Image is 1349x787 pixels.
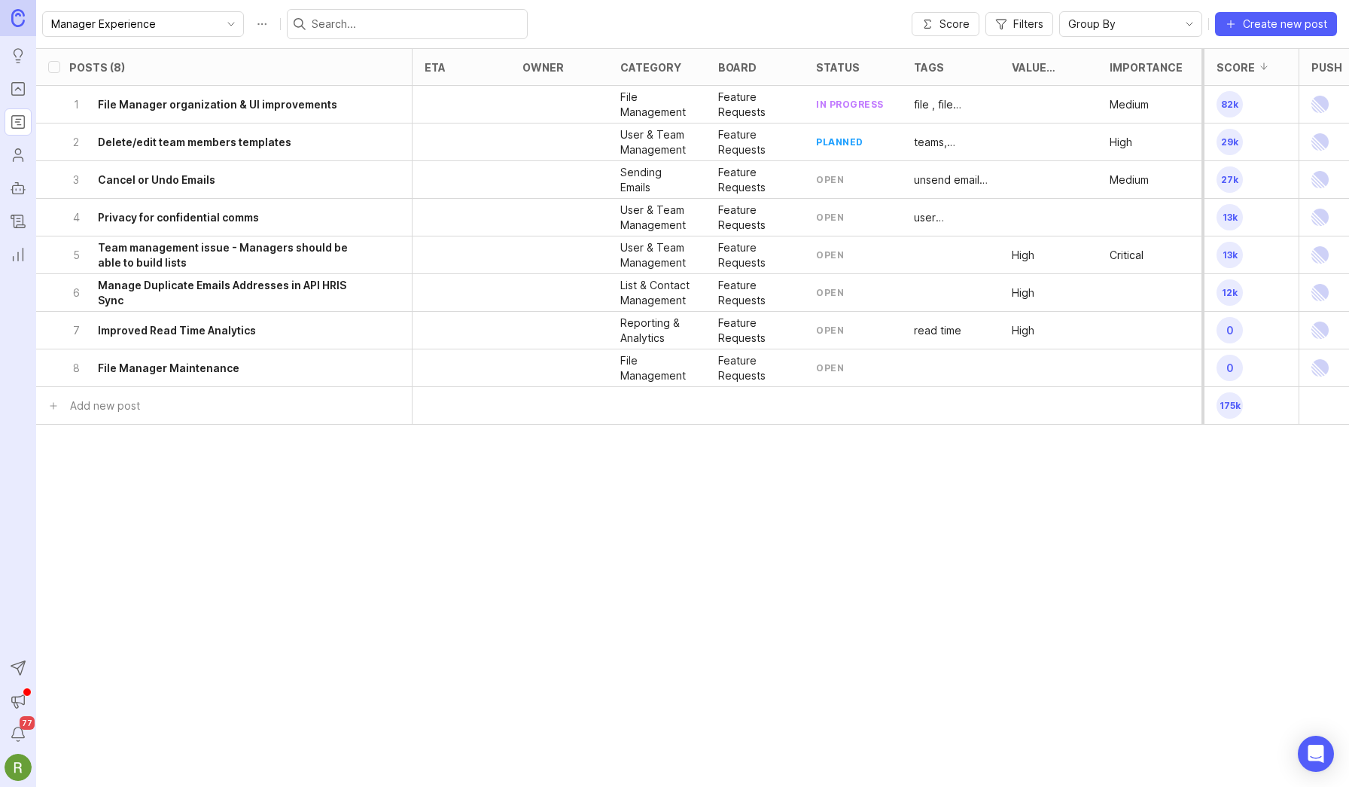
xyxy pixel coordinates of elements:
p: High [1012,285,1034,300]
button: Roadmap options [250,12,274,36]
div: in progress [816,98,884,111]
div: Add new post [70,398,140,414]
img: Linear Logo [1311,349,1329,386]
a: Reporting [5,241,32,268]
svg: toggle icon [1177,18,1201,30]
button: 6Manage Duplicate Emails Addresses in API HRIS Sync [69,274,370,311]
div: open [816,173,844,186]
button: Announcements [5,688,32,715]
div: Feature Requests [718,203,792,233]
p: Feature Requests [718,316,792,346]
button: Create new post [1215,12,1337,36]
div: open [816,361,844,374]
span: 175k [1217,392,1243,419]
span: Filters [1013,17,1043,32]
p: 4 [69,210,83,225]
button: 2Delete/edit team members templates [69,124,370,160]
div: planned [816,136,863,148]
div: category [620,62,681,73]
div: open [816,211,844,224]
span: Create new post [1243,17,1327,32]
p: User & Team Management [620,203,694,233]
div: Value Scale [1012,62,1067,73]
p: 6 [69,285,83,300]
svg: toggle icon [219,18,243,30]
p: file , file manager [914,97,988,112]
h6: Delete/edit team members templates [98,135,291,150]
h6: Privacy for confidential comms [98,210,259,225]
button: 3Cancel or Undo Emails [69,161,370,198]
p: User & Team Management [620,240,694,270]
a: Changelog [5,208,32,235]
button: Notifications [5,721,32,748]
p: High [1110,135,1132,150]
button: 7Improved Read Time Analytics [69,312,370,349]
input: Search... [312,16,521,32]
p: 8 [69,361,83,376]
a: Roadmaps [5,108,32,136]
button: Score [912,12,979,36]
p: List & Contact Management [620,278,694,308]
span: 0 [1217,317,1243,343]
h6: Cancel or Undo Emails [98,172,215,188]
span: 82k [1217,91,1243,117]
a: Portal [5,75,32,102]
span: Score [939,17,970,32]
h6: File Manager organization & UI improvements [98,97,337,112]
p: Feature Requests [718,165,792,195]
h6: Manage Duplicate Emails Addresses in API HRIS Sync [98,278,370,308]
a: Users [5,142,32,169]
img: Linear Logo [1311,124,1329,160]
p: 3 [69,172,83,188]
div: read time [914,323,961,338]
span: 13k [1217,242,1243,268]
img: Linear Logo [1311,161,1329,198]
div: open [816,249,844,261]
a: Autopilot [5,175,32,202]
p: File Management [620,353,694,383]
span: 27k [1217,166,1243,193]
div: Importance [1110,62,1183,73]
div: board [718,62,757,73]
div: High [1012,323,1034,338]
div: open [816,324,844,337]
h6: Team management issue - Managers should be able to build lists [98,240,370,270]
p: Feature Requests [718,90,792,120]
p: Sending Emails [620,165,694,195]
div: tags [914,62,944,73]
button: Filters [985,12,1053,36]
img: Ryan Duguid [5,754,32,781]
div: toggle menu [42,11,244,37]
p: unsend email, Incremental Enhancements [914,172,988,188]
p: File Management [620,90,694,120]
div: Feature Requests [718,240,792,270]
h6: File Manager Maintenance [98,361,239,376]
p: Feature Requests [718,353,792,383]
span: 29k [1217,129,1243,155]
div: eta [425,62,446,73]
img: Linear Logo [1311,86,1329,123]
p: Reporting & Analytics [620,316,694,346]
button: 5Team management issue - Managers should be able to build lists [69,236,370,273]
div: teams, templates, user permissions [914,135,988,150]
div: toggle menu [1059,11,1202,37]
img: Linear Logo [1311,274,1329,311]
p: user permissions, privacy [914,210,988,225]
div: Open Intercom Messenger [1298,736,1334,772]
div: Medium [1110,97,1149,112]
h6: Improved Read Time Analytics [98,323,256,338]
p: User & Team Management [620,127,694,157]
p: Medium [1110,172,1149,188]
